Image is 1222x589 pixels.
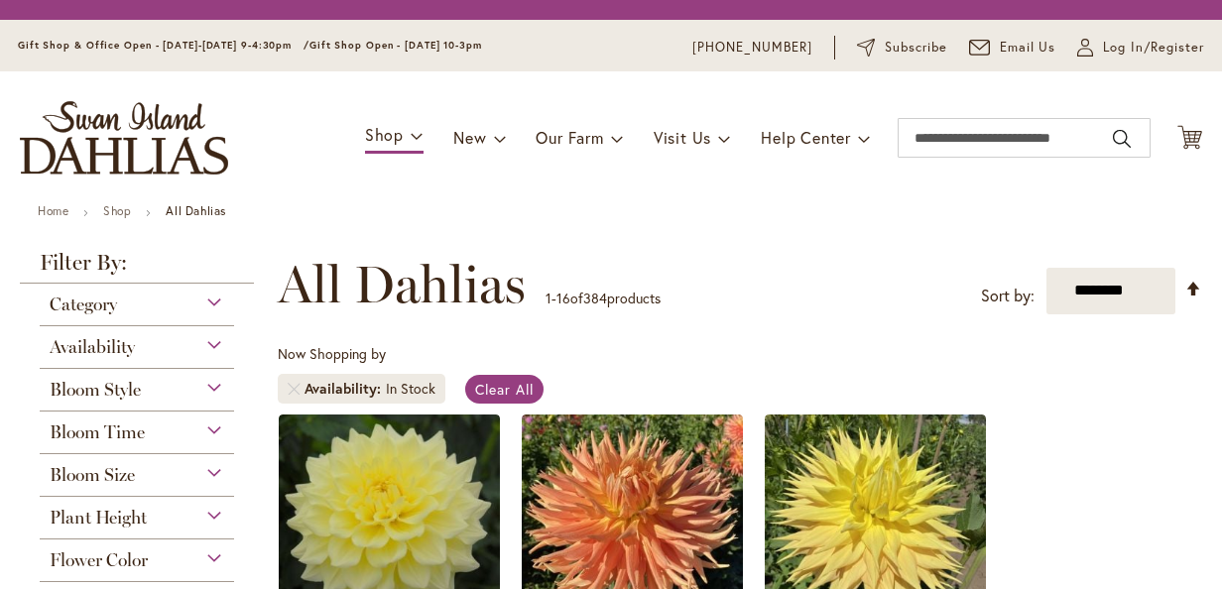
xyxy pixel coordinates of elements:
[365,124,404,145] span: Shop
[465,375,544,404] a: Clear All
[583,289,607,307] span: 384
[386,379,435,399] div: In Stock
[50,336,135,358] span: Availability
[18,39,309,52] span: Gift Shop & Office Open - [DATE]-[DATE] 9-4:30pm /
[546,283,661,314] p: - of products
[885,38,947,58] span: Subscribe
[969,38,1056,58] a: Email Us
[546,289,551,307] span: 1
[1113,123,1131,155] button: Search
[288,383,300,395] a: Remove Availability In Stock
[278,255,526,314] span: All Dahlias
[1000,38,1056,58] span: Email Us
[453,127,486,148] span: New
[103,203,131,218] a: Shop
[50,507,147,529] span: Plant Height
[654,127,711,148] span: Visit Us
[20,252,254,284] strong: Filter By:
[50,464,135,486] span: Bloom Size
[38,203,68,218] a: Home
[981,278,1035,314] label: Sort by:
[20,101,228,175] a: store logo
[692,38,812,58] a: [PHONE_NUMBER]
[50,294,117,315] span: Category
[556,289,570,307] span: 16
[309,39,482,52] span: Gift Shop Open - [DATE] 10-3pm
[278,344,386,363] span: Now Shopping by
[1103,38,1204,58] span: Log In/Register
[50,379,141,401] span: Bloom Style
[305,379,386,399] span: Availability
[857,38,947,58] a: Subscribe
[761,127,851,148] span: Help Center
[50,549,148,571] span: Flower Color
[1077,38,1204,58] a: Log In/Register
[50,421,145,443] span: Bloom Time
[166,203,226,218] strong: All Dahlias
[536,127,603,148] span: Our Farm
[475,380,534,399] span: Clear All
